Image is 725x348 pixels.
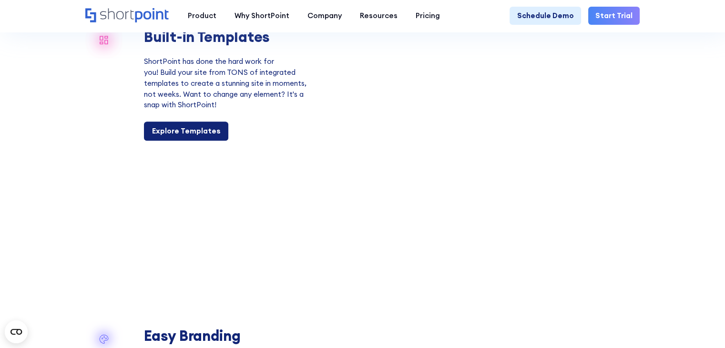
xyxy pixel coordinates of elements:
[510,7,581,25] a: Schedule Demo
[307,10,342,21] div: Company
[360,10,398,21] div: Resources
[298,7,351,25] a: Company
[5,320,28,343] button: Open CMP widget
[588,7,640,25] a: Start Trial
[85,8,170,24] a: Home
[225,7,298,25] a: Why ShortPoint
[152,126,221,137] div: Explore Templates
[554,238,725,348] iframe: Chat Widget
[188,10,216,21] div: Product
[407,7,449,25] a: Pricing
[144,56,307,111] p: ShortPoint has done the hard work for you! Build your site from TONS of integrated templates to c...
[416,10,440,21] div: Pricing
[235,10,289,21] div: Why ShortPoint
[144,122,228,141] a: Explore Templates
[144,328,307,344] h2: Easy Branding
[179,7,225,25] a: Product
[144,29,307,45] h2: Built-in Templates
[351,7,407,25] a: Resources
